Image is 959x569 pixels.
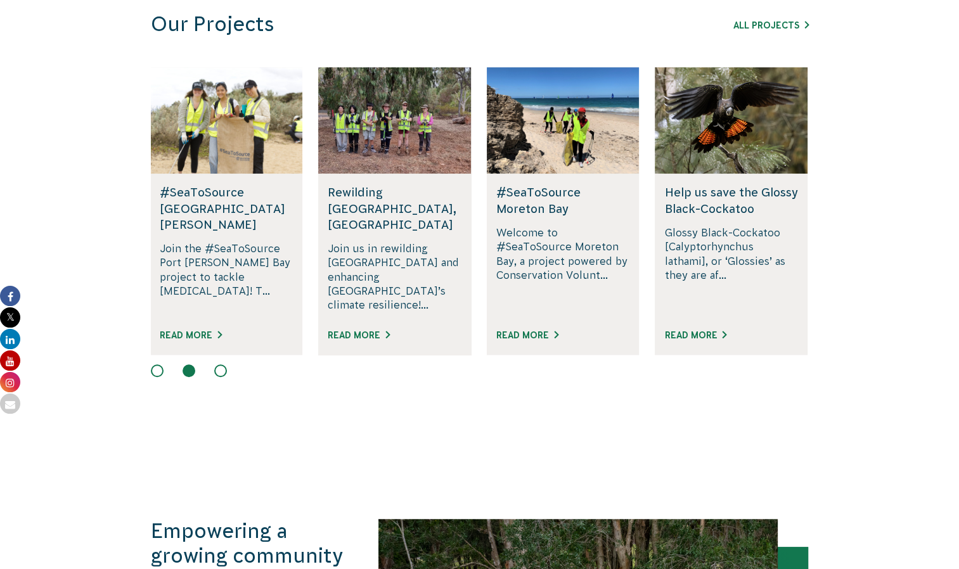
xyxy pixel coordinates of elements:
[664,226,798,314] p: Glossy Black-Cockatoo [Calyptorhynchus lathami], or ‘Glossies’ as they are af...
[160,241,293,314] p: Join the #SeaToSource Port [PERSON_NAME] Bay project to tackle [MEDICAL_DATA]! T...
[151,12,638,37] h3: Our Projects
[328,330,390,340] a: Read More
[496,226,630,314] p: Welcome to #SeaToSource Moreton Bay, a project powered by Conservation Volunt...
[328,184,461,233] h5: Rewilding [GEOGRAPHIC_DATA], [GEOGRAPHIC_DATA]
[733,20,809,30] a: All Projects
[496,184,630,216] h5: #SeaToSource Moreton Bay
[664,184,798,216] h5: Help us save the Glossy Black-Cockatoo
[664,330,726,340] a: Read More
[496,330,558,340] a: Read More
[328,241,461,314] p: Join us in rewilding [GEOGRAPHIC_DATA] and enhancing [GEOGRAPHIC_DATA]’s climate resilience!...
[160,184,293,233] h5: #SeaToSource [GEOGRAPHIC_DATA][PERSON_NAME]
[160,330,222,340] a: Read More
